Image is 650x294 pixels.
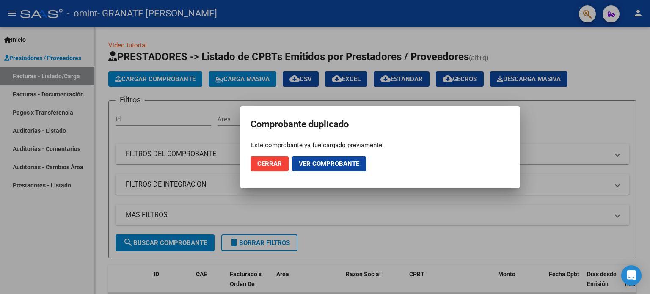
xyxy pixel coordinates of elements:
span: Cerrar [257,160,282,168]
button: Ver comprobante [292,156,366,171]
div: Open Intercom Messenger [621,265,642,286]
span: Ver comprobante [299,160,359,168]
button: Cerrar [251,156,289,171]
div: Este comprobante ya fue cargado previamente. [251,141,510,149]
h2: Comprobante duplicado [251,116,510,132]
